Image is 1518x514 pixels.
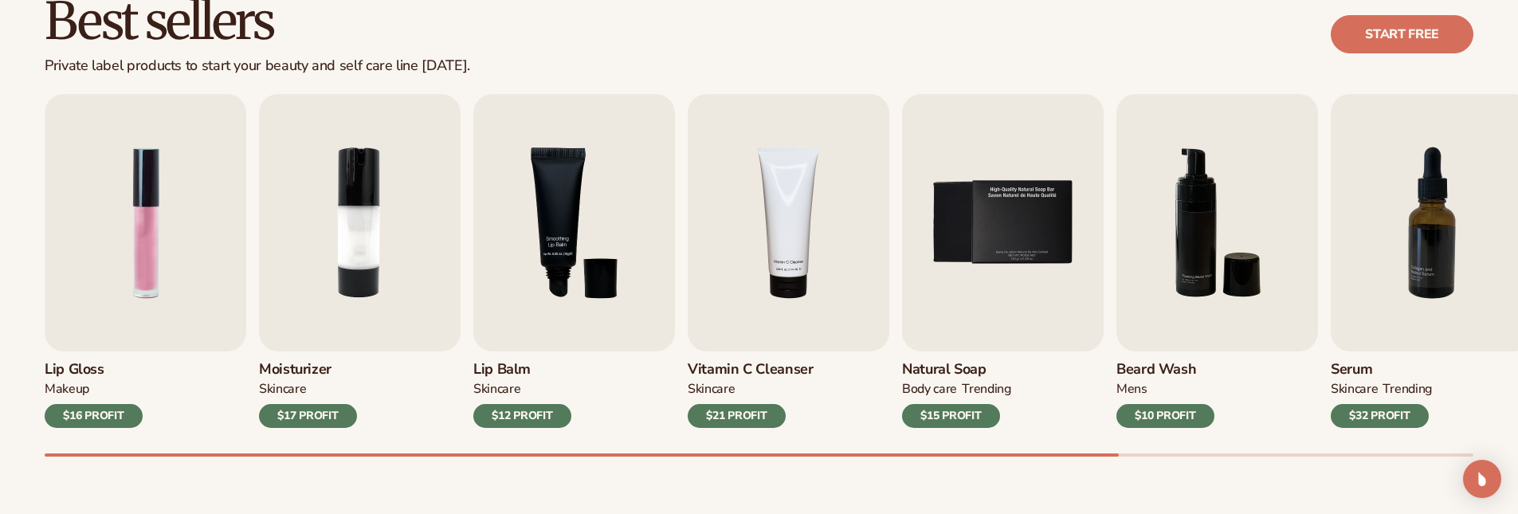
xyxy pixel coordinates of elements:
div: $32 PROFIT [1331,404,1429,428]
div: TRENDING [962,381,1010,398]
div: $17 PROFIT [259,404,357,428]
div: $15 PROFIT [902,404,1000,428]
div: $10 PROFIT [1116,404,1214,428]
a: 4 / 9 [688,94,889,428]
div: Open Intercom Messenger [1463,460,1501,498]
div: $21 PROFIT [688,404,786,428]
a: 6 / 9 [1116,94,1318,428]
div: $12 PROFIT [473,404,571,428]
h3: Lip Balm [473,361,571,379]
div: TRENDING [1383,381,1431,398]
a: 5 / 9 [902,94,1104,428]
h3: Serum [1331,361,1432,379]
div: SKINCARE [259,381,306,398]
h3: Lip Gloss [45,361,143,379]
h3: Moisturizer [259,361,357,379]
div: Private label products to start your beauty and self care line [DATE]. [45,57,470,75]
div: BODY Care [902,381,957,398]
h3: Natural Soap [902,361,1011,379]
div: SKINCARE [1331,381,1378,398]
a: 1 / 9 [45,94,246,428]
div: $16 PROFIT [45,404,143,428]
div: SKINCARE [473,381,520,398]
a: 2 / 9 [259,94,461,428]
a: Start free [1331,15,1473,53]
a: 3 / 9 [473,94,675,428]
h3: Vitamin C Cleanser [688,361,814,379]
div: mens [1116,381,1147,398]
div: Skincare [688,381,735,398]
div: MAKEUP [45,381,89,398]
h3: Beard Wash [1116,361,1214,379]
